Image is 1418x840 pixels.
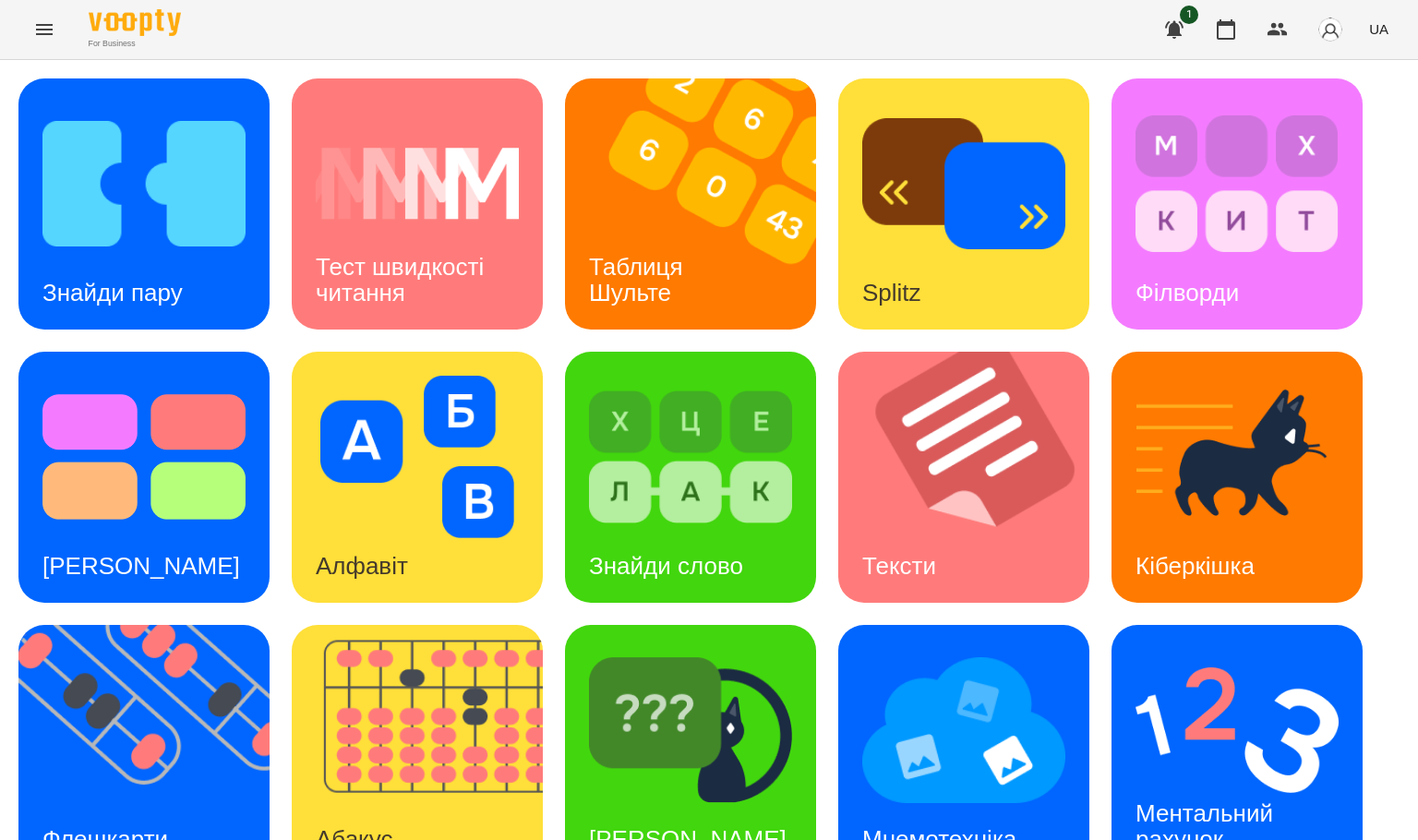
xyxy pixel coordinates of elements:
[589,376,792,538] img: Знайди слово
[838,352,1089,603] a: ТекстиТексти
[565,78,839,330] img: Таблиця Шульте
[862,102,1065,265] img: Splitz
[42,279,183,306] h3: Знайди пару
[565,352,816,603] a: Знайди словоЗнайди слово
[1136,279,1239,306] h3: Філворди
[838,78,1089,330] a: SplitzSplitz
[862,552,936,580] h3: Тексти
[316,552,408,580] h3: Алфавіт
[316,376,519,538] img: Алфавіт
[1136,376,1339,538] img: Кіберкішка
[565,78,816,330] a: Таблиця ШультеТаблиця Шульте
[292,352,543,603] a: АлфавітАлфавіт
[89,9,181,36] img: Voopty Logo
[292,78,543,330] a: Тест швидкості читанняТест швидкості читання
[1112,78,1363,330] a: ФілвордиФілворди
[1112,352,1363,603] a: КіберкішкаКіберкішка
[22,7,66,52] button: Menu
[42,102,246,265] img: Знайди пару
[1136,552,1255,580] h3: Кіберкішка
[316,253,490,306] h3: Тест швидкості читання
[1136,649,1339,811] img: Ментальний рахунок
[1317,17,1343,42] img: avatar_s.png
[589,649,792,811] img: Знайди Кіберкішку
[42,552,240,580] h3: [PERSON_NAME]
[1362,12,1396,46] button: UA
[862,649,1065,811] img: Мнемотехніка
[1369,19,1388,39] span: UA
[589,552,743,580] h3: Знайди слово
[18,78,270,330] a: Знайди паруЗнайди пару
[1180,6,1198,24] span: 1
[42,376,246,538] img: Тест Струпа
[89,38,181,50] span: For Business
[862,279,921,306] h3: Splitz
[589,253,690,306] h3: Таблиця Шульте
[316,102,519,265] img: Тест швидкості читання
[18,352,270,603] a: Тест Струпа[PERSON_NAME]
[1136,102,1339,265] img: Філворди
[838,352,1112,603] img: Тексти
